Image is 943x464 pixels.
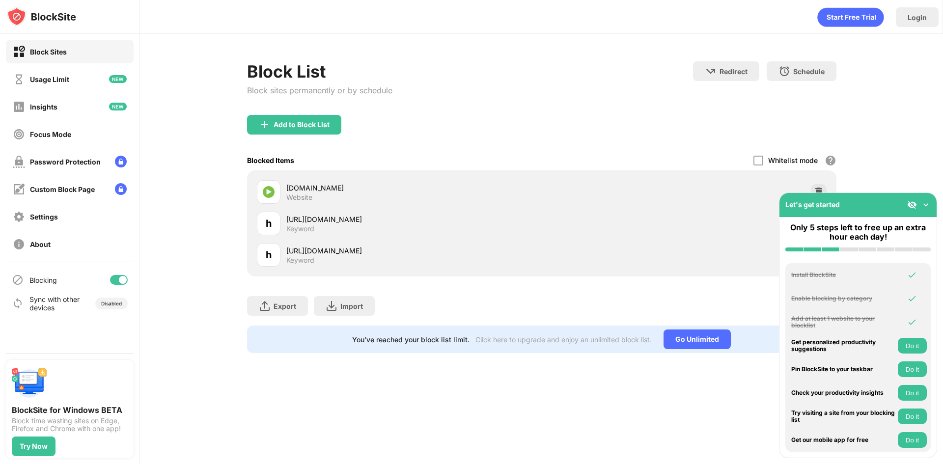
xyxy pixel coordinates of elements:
div: BlockSite for Windows BETA [12,405,128,415]
div: Click here to upgrade and enjoy an unlimited block list. [475,335,652,344]
img: insights-off.svg [13,101,25,113]
img: omni-check.svg [907,317,917,327]
img: lock-menu.svg [115,183,127,195]
div: Custom Block Page [30,185,95,193]
div: Whitelist mode [768,156,818,164]
div: Install BlockSite [791,272,895,278]
img: new-icon.svg [109,103,127,110]
img: new-icon.svg [109,75,127,83]
div: Block Sites [30,48,67,56]
div: Login [908,13,927,22]
button: Do it [898,409,927,424]
div: About [30,240,51,248]
div: Block sites permanently or by schedule [247,85,392,95]
div: Get personalized productivity suggestions [791,339,895,353]
img: favicons [263,186,275,198]
div: Blocking [29,276,57,284]
div: Check your productivity insights [791,389,895,396]
div: Sync with other devices [29,295,80,312]
div: [DOMAIN_NAME] [286,183,542,193]
div: Usage Limit [30,75,69,83]
div: Keyword [286,224,314,233]
img: logo-blocksite.svg [7,7,76,27]
img: omni-setup-toggle.svg [921,200,931,210]
div: You’ve reached your block list limit. [352,335,470,344]
div: Schedule [793,67,825,76]
div: Only 5 steps left to free up an extra hour each day! [785,223,931,242]
div: Website [286,193,312,202]
div: Insights [30,103,57,111]
img: customize-block-page-off.svg [13,183,25,195]
img: blocking-icon.svg [12,274,24,286]
img: omni-check.svg [907,270,917,280]
img: eye-not-visible.svg [907,200,917,210]
div: Keyword [286,256,314,265]
button: Do it [898,385,927,401]
div: Settings [30,213,58,221]
img: password-protection-off.svg [13,156,25,168]
div: Add to Block List [274,121,330,129]
img: time-usage-off.svg [13,73,25,85]
div: Export [274,302,296,310]
div: Redirect [720,67,748,76]
img: settings-off.svg [13,211,25,223]
div: Pin BlockSite to your taskbar [791,366,895,373]
img: block-on.svg [13,46,25,58]
img: omni-check.svg [907,294,917,303]
img: focus-off.svg [13,128,25,140]
button: Do it [898,338,927,354]
div: animation [817,7,884,27]
div: Import [340,302,363,310]
div: Block time wasting sites on Edge, Firefox and Chrome with one app! [12,417,128,433]
div: Disabled [101,300,122,306]
div: Let's get started [785,200,840,209]
img: lock-menu.svg [115,156,127,167]
div: Go Unlimited [664,329,731,349]
div: Get our mobile app for free [791,437,895,443]
div: Block List [247,61,392,82]
div: [URL][DOMAIN_NAME] [286,214,542,224]
img: push-desktop.svg [12,366,47,401]
div: Password Protection [30,158,101,166]
div: h [266,216,272,231]
div: h [266,247,272,262]
img: sync-icon.svg [12,298,24,309]
div: Try Now [20,442,48,450]
div: [URL][DOMAIN_NAME] [286,246,542,256]
img: about-off.svg [13,238,25,250]
button: Do it [898,432,927,448]
div: Add at least 1 website to your blocklist [791,315,895,329]
div: Enable blocking by category [791,295,895,302]
button: Do it [898,361,927,377]
div: Try visiting a site from your blocking list [791,409,895,424]
div: Blocked Items [247,156,294,164]
div: Focus Mode [30,130,71,138]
